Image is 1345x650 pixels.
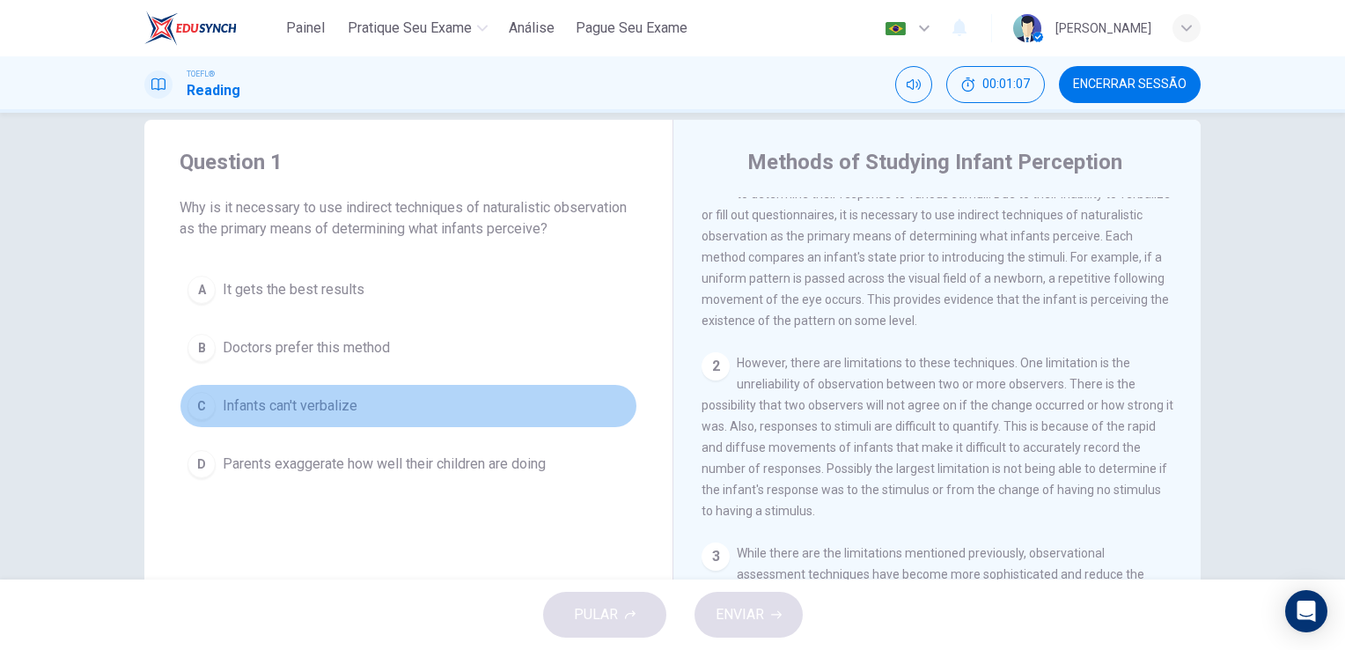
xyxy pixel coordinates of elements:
[144,11,237,46] img: EduSynch logo
[946,66,1045,103] div: Esconder
[180,326,637,370] button: BDoctors prefer this method
[895,66,932,103] div: Silenciar
[1013,14,1041,42] img: Profile picture
[1285,590,1327,632] div: Open Intercom Messenger
[223,337,390,358] span: Doctors prefer this method
[277,12,334,44] button: Painel
[187,276,216,304] div: A
[180,148,637,176] h4: Question 1
[946,66,1045,103] button: 00:01:07
[702,356,1173,518] span: However, there are limitations to these techniques. One limitation is the unreliability of observ...
[144,11,277,46] a: EduSynch logo
[1073,78,1187,92] span: Encerrar Sessão
[187,392,216,420] div: C
[569,12,695,44] button: Pague Seu Exame
[341,12,495,44] button: Pratique seu exame
[187,68,215,80] span: TOEFL®
[509,18,555,39] span: Análise
[180,268,637,312] button: AIt gets the best results
[187,334,216,362] div: B
[180,197,637,240] span: Why is it necessary to use indirect techniques of naturalistic observation as the primary means o...
[187,80,240,101] h1: Reading
[982,78,1030,92] span: 00:01:07
[576,18,687,39] span: Pague Seu Exame
[223,454,546,475] span: Parents exaggerate how well their children are doing
[180,442,637,486] button: DParents exaggerate how well their children are doing
[1055,18,1151,39] div: [PERSON_NAME]
[187,450,216,478] div: D
[286,18,325,39] span: Painel
[223,279,364,300] span: It gets the best results
[223,395,357,417] span: Infants can't verbalize
[747,148,1122,176] h4: Methods of Studying Infant Perception
[502,12,562,44] button: Análise
[702,352,730,380] div: 2
[702,543,730,571] div: 3
[885,22,907,35] img: pt
[180,384,637,428] button: CInfants can't verbalize
[1059,66,1201,103] button: Encerrar Sessão
[348,18,472,39] span: Pratique seu exame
